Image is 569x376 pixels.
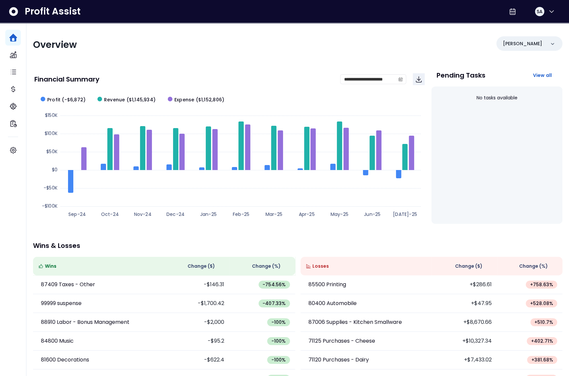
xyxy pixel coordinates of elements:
span: Losses [312,263,329,270]
span: View all [533,72,552,79]
span: + 402.71 % [531,338,553,344]
text: Mar-25 [266,211,282,218]
span: + 510.7 % [534,319,553,325]
p: 80400 Automobile [308,299,357,307]
p: 87006 Supplies - Kitchen Smallware [308,318,402,326]
text: $0 [52,166,57,173]
text: $150K [45,112,57,119]
span: + 528.08 % [530,300,553,307]
text: Nov-24 [134,211,152,218]
p: 81600 Decorations [41,356,89,364]
td: +$286.61 [431,275,497,294]
span: + 758.63 % [530,281,553,288]
text: May-25 [331,211,348,218]
p: 87409 Taxes - Other [41,281,95,289]
p: 71125 Purchases - Cheese [308,337,375,345]
span: -407.33 % [263,300,286,307]
text: Sep-24 [68,211,86,218]
span: Change (%) [519,263,548,270]
span: -100 % [271,357,286,363]
div: No tasks available [437,89,557,107]
button: Download [413,73,425,85]
text: Jan-25 [200,211,217,218]
p: 88910 Labor - Bonus Management [41,318,129,326]
span: Expense ($1,152,806) [174,96,224,103]
td: -$1,700.42 [164,294,230,313]
text: -$100K [42,203,57,209]
td: -$146.31 [164,275,230,294]
p: Wins & Losses [33,242,562,249]
td: +$8,670.66 [431,313,497,332]
td: -$2,000 [164,313,230,332]
text: $50K [46,148,57,155]
span: -100 % [271,319,286,325]
p: Pending Tasks [437,72,485,79]
text: $100K [45,130,57,137]
text: Jun-25 [364,211,380,218]
span: Overview [33,38,77,51]
span: Revenue ($1,145,934) [104,96,156,103]
span: SA [537,8,543,15]
td: -$622.4 [164,351,230,369]
td: -$95.2 [164,332,230,351]
span: Profit (-$6,872) [47,96,86,103]
span: + 381.68 % [531,357,553,363]
text: Dec-24 [166,211,185,218]
td: +$10,327.34 [431,332,497,351]
p: Financial Summary [34,76,99,83]
span: -754.56 % [263,281,286,288]
span: Change ( $ ) [455,263,482,270]
text: Oct-24 [101,211,119,218]
span: Profit Assist [25,6,81,17]
span: Wins [45,263,56,270]
button: View all [527,69,557,81]
p: 84800 Music [41,337,74,345]
text: Feb-25 [233,211,249,218]
text: -$50K [44,185,57,191]
span: Change (%) [252,263,281,270]
p: [PERSON_NAME] [503,40,542,47]
span: Change ( $ ) [188,263,215,270]
p: 85500 Printing [308,281,346,289]
p: 99999 suspense [41,299,82,307]
p: 71120 Purchases - Dairy [308,356,369,364]
span: -100 % [271,338,286,344]
text: Apr-25 [299,211,314,218]
svg: calendar [398,77,403,82]
td: +$47.95 [431,294,497,313]
td: +$7,433.02 [431,351,497,369]
text: [DATE]-25 [393,211,417,218]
